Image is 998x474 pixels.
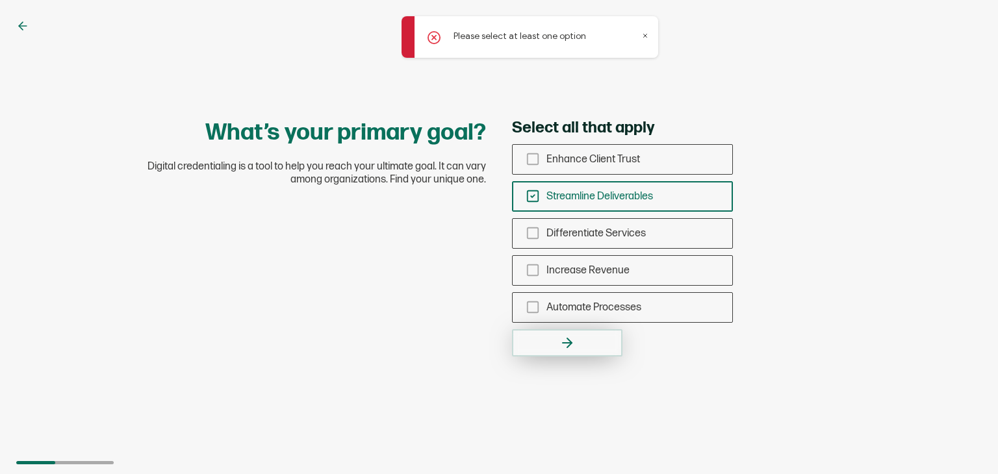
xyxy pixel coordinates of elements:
span: Automate Processes [546,301,641,314]
span: Differentiate Services [546,227,646,240]
div: checkbox-group [512,144,733,323]
span: Streamline Deliverables [546,190,653,203]
iframe: Chat Widget [933,412,998,474]
span: Select all that apply [512,118,654,138]
span: Digital credentialing is a tool to help you reach your ultimate goal. It can vary among organizat... [122,160,486,186]
span: Increase Revenue [546,264,630,277]
p: Please select at least one option [454,29,586,43]
span: Enhance Client Trust [546,153,640,166]
h1: What’s your primary goal? [205,118,486,147]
